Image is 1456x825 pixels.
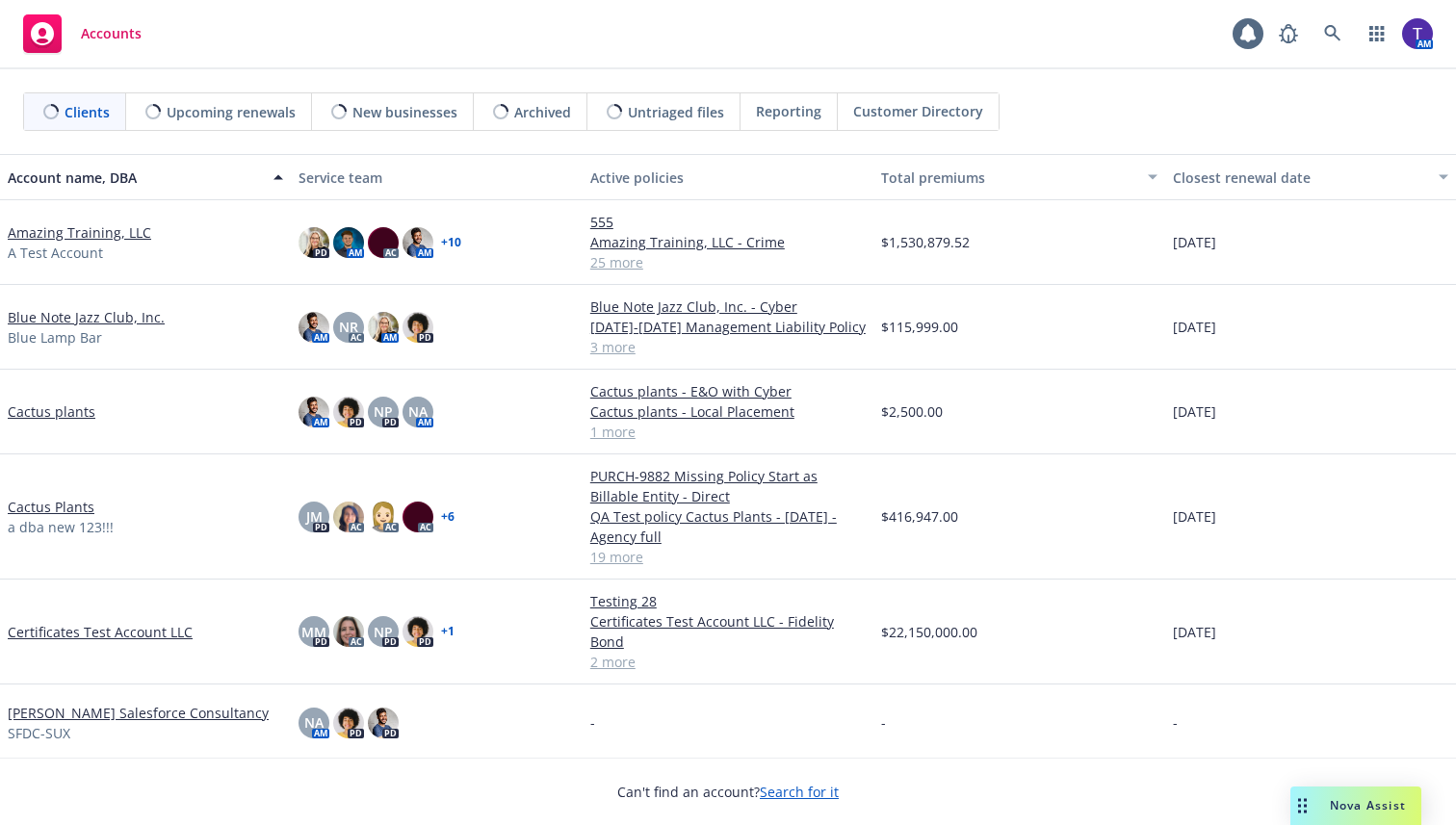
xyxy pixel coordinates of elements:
[441,626,455,637] a: + 1
[368,502,399,532] img: photo
[1173,506,1216,527] span: [DATE]
[756,101,821,121] span: Reporting
[1173,232,1216,252] span: [DATE]
[760,783,839,801] a: Search for it
[8,723,70,743] span: SFDC-SUX
[403,312,433,343] img: photo
[333,397,364,427] img: photo
[590,652,866,672] a: 2 more
[167,102,296,122] span: Upcoming renewals
[1330,797,1406,813] span: Nova Assist
[8,307,165,327] a: Blue Note Jazz Club, Inc.
[1358,14,1396,53] a: Switch app
[299,227,329,258] img: photo
[403,227,433,258] img: photo
[352,102,457,122] span: New businesses
[8,222,151,243] a: Amazing Training, LLC
[881,622,977,642] span: $22,150,000.00
[1313,14,1352,53] a: Search
[514,102,571,122] span: Archived
[590,712,595,733] span: -
[1173,622,1216,642] span: [DATE]
[590,232,866,252] a: Amazing Training, LLC - Crime
[1173,168,1427,188] div: Closest renewal date
[441,237,461,248] a: + 10
[368,708,399,738] img: photo
[1173,712,1178,733] span: -
[441,511,455,523] a: + 6
[628,102,724,122] span: Untriaged files
[8,517,114,537] span: a dba new 123!!!
[590,252,866,272] a: 25 more
[1173,401,1216,422] span: [DATE]
[299,168,574,188] div: Service team
[65,102,110,122] span: Clients
[881,232,970,252] span: $1,530,879.52
[617,782,839,802] span: Can't find an account?
[299,312,329,343] img: photo
[873,154,1164,200] button: Total premiums
[304,712,324,733] span: NA
[408,401,428,422] span: NA
[306,506,323,527] span: JM
[1173,317,1216,337] span: [DATE]
[590,317,866,337] a: [DATE]-[DATE] Management Liability Policy
[1165,154,1456,200] button: Closest renewal date
[1290,786,1421,825] button: Nova Assist
[333,227,364,258] img: photo
[881,712,886,733] span: -
[403,502,433,532] img: photo
[8,327,102,348] span: Blue Lamp Bar
[374,401,393,422] span: NP
[590,506,866,547] a: QA Test policy Cactus Plants - [DATE] - Agency full
[1290,786,1314,825] div: Drag to move
[291,154,582,200] button: Service team
[333,708,364,738] img: photo
[8,168,262,188] div: Account name, DBA
[339,317,358,337] span: NR
[590,212,866,232] a: 555
[590,591,866,611] a: Testing 28
[881,168,1135,188] div: Total premiums
[590,381,866,401] a: Cactus plants - E&O with Cyber
[881,506,958,527] span: $416,947.00
[301,622,326,642] span: MM
[368,312,399,343] img: photo
[8,401,95,422] a: Cactus plants
[590,168,866,188] div: Active policies
[368,227,399,258] img: photo
[590,401,866,422] a: Cactus plants - Local Placement
[299,397,329,427] img: photo
[8,703,269,723] a: [PERSON_NAME] Salesforce Consultancy
[8,622,193,642] a: Certificates Test Account LLC
[403,616,433,647] img: photo
[81,26,142,41] span: Accounts
[590,611,866,652] a: Certificates Test Account LLC - Fidelity Bond
[8,243,103,263] span: A Test Account
[583,154,873,200] button: Active policies
[333,502,364,532] img: photo
[853,101,983,121] span: Customer Directory
[590,547,866,567] a: 19 more
[8,497,94,517] a: Cactus Plants
[881,317,958,337] span: $115,999.00
[881,401,943,422] span: $2,500.00
[590,422,866,442] a: 1 more
[590,466,866,506] a: PURCH-9882 Missing Policy Start as Billable Entity - Direct
[590,296,866,317] a: Blue Note Jazz Club, Inc. - Cyber
[374,622,393,642] span: NP
[333,616,364,647] img: photo
[15,7,149,61] a: Accounts
[1402,18,1433,49] img: photo
[1269,14,1308,53] a: Report a Bug
[590,337,866,357] a: 3 more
